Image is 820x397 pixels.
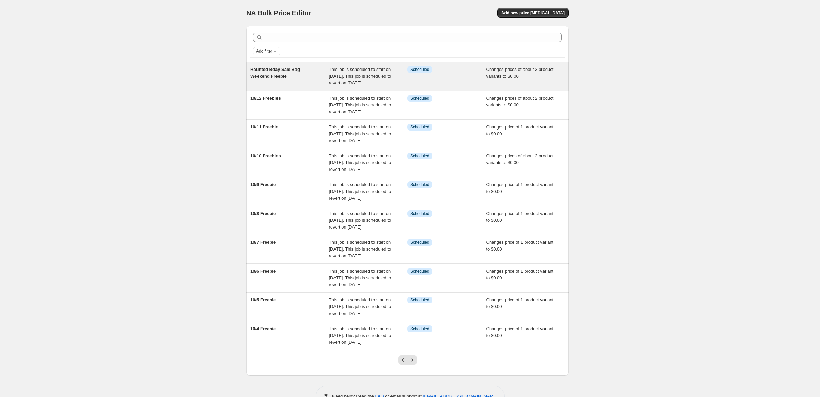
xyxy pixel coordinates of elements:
span: Scheduled [410,182,430,187]
span: 10/5 Freebie [250,297,276,302]
nav: Pagination [398,355,417,365]
span: This job is scheduled to start on [DATE]. This job is scheduled to revert on [DATE]. [329,211,392,230]
span: This job is scheduled to start on [DATE]. This job is scheduled to revert on [DATE]. [329,96,392,114]
span: Changes price of 1 product variant to $0.00 [486,182,554,194]
span: 10/11 Freebie [250,124,278,130]
span: Scheduled [410,124,430,130]
span: Changes price of 1 product variant to $0.00 [486,297,554,309]
span: Scheduled [410,153,430,159]
button: Add filter [253,47,280,55]
span: This job is scheduled to start on [DATE]. This job is scheduled to revert on [DATE]. [329,67,392,85]
span: 10/4 Freebie [250,326,276,331]
span: Changes prices of about 2 product variants to $0.00 [486,96,554,107]
span: Scheduled [410,269,430,274]
span: Changes price of 1 product variant to $0.00 [486,211,554,223]
span: Haunted Bday Sale Bag Weekend Freebie [250,67,300,79]
span: Scheduled [410,211,430,216]
span: Add filter [256,48,272,54]
span: Changes prices of about 3 product variants to $0.00 [486,67,554,79]
span: Changes price of 1 product variant to $0.00 [486,326,554,338]
span: This job is scheduled to start on [DATE]. This job is scheduled to revert on [DATE]. [329,240,392,258]
span: Scheduled [410,67,430,72]
span: 10/8 Freebie [250,211,276,216]
button: Add new price [MEDICAL_DATA] [497,8,569,18]
span: 10/9 Freebie [250,182,276,187]
span: NA Bulk Price Editor [246,9,311,17]
span: Changes price of 1 product variant to $0.00 [486,269,554,280]
span: 10/7 Freebie [250,240,276,245]
span: This job is scheduled to start on [DATE]. This job is scheduled to revert on [DATE]. [329,182,392,201]
span: 10/10 Freebies [250,153,281,158]
span: Changes prices of about 2 product variants to $0.00 [486,153,554,165]
span: Scheduled [410,297,430,303]
span: Scheduled [410,96,430,101]
span: This job is scheduled to start on [DATE]. This job is scheduled to revert on [DATE]. [329,124,392,143]
span: This job is scheduled to start on [DATE]. This job is scheduled to revert on [DATE]. [329,269,392,287]
span: This job is scheduled to start on [DATE]. This job is scheduled to revert on [DATE]. [329,326,392,345]
button: Previous [398,355,408,365]
span: 10/6 Freebie [250,269,276,274]
span: This job is scheduled to start on [DATE]. This job is scheduled to revert on [DATE]. [329,153,392,172]
span: Scheduled [410,240,430,245]
button: Next [407,355,417,365]
span: Add new price [MEDICAL_DATA] [501,10,565,16]
span: Scheduled [410,326,430,332]
span: Changes price of 1 product variant to $0.00 [486,124,554,136]
span: 10/12 Freebies [250,96,281,101]
span: Changes price of 1 product variant to $0.00 [486,240,554,252]
span: This job is scheduled to start on [DATE]. This job is scheduled to revert on [DATE]. [329,297,392,316]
